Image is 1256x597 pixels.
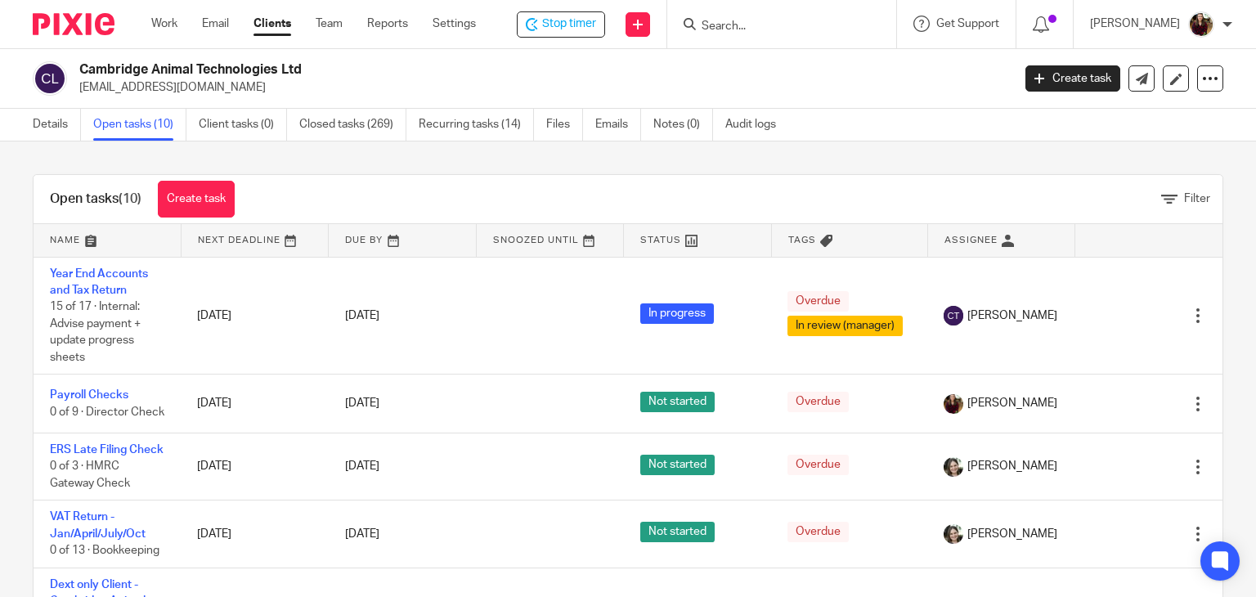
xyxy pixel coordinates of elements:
span: [DATE] [345,461,379,473]
a: Payroll Checks [50,389,128,401]
span: Overdue [787,392,849,412]
p: [PERSON_NAME] [1090,16,1180,32]
span: Overdue [787,291,849,312]
a: Details [33,109,81,141]
a: Audit logs [725,109,788,141]
span: 0 of 13 · Bookkeeping [50,545,159,556]
span: Filter [1184,193,1210,204]
span: Overdue [787,455,849,475]
span: Tags [788,236,816,245]
span: In progress [640,303,714,324]
a: Clients [253,16,291,32]
span: [PERSON_NAME] [967,526,1057,542]
span: 0 of 3 · HMRC Gateway Check [50,460,130,489]
span: [DATE] [345,528,379,540]
a: Closed tasks (269) [299,109,406,141]
h1: Open tasks [50,191,141,208]
a: Emails [595,109,641,141]
span: [DATE] [345,398,379,410]
p: [EMAIL_ADDRESS][DOMAIN_NAME] [79,79,1001,96]
h2: Cambridge Animal Technologies Ltd [79,61,817,79]
a: Reports [367,16,408,32]
a: Create task [1025,65,1120,92]
a: Year End Accounts and Tax Return [50,268,148,296]
span: (10) [119,192,141,205]
a: Team [316,16,343,32]
a: ERS Late Filing Check [50,444,164,456]
a: VAT Return - Jan/April/July/Oct [50,511,146,539]
img: MaxAcc_Sep21_ElliDeanPhoto_030.jpg [1188,11,1214,38]
input: Search [700,20,847,34]
span: [PERSON_NAME] [967,395,1057,411]
img: svg%3E [944,306,963,325]
a: Open tasks (10) [93,109,186,141]
span: [PERSON_NAME] [967,307,1057,324]
td: [DATE] [181,257,328,375]
img: barbara-raine-.jpg [944,524,963,544]
span: Status [640,236,681,245]
a: Notes (0) [653,109,713,141]
img: svg%3E [33,61,67,96]
div: Cambridge Animal Technologies Ltd [517,11,605,38]
span: [DATE] [345,310,379,321]
span: Stop timer [542,16,596,33]
span: In review (manager) [787,316,903,336]
span: Not started [640,455,715,475]
img: Pixie [33,13,114,35]
a: Work [151,16,177,32]
a: Recurring tasks (14) [419,109,534,141]
img: MaxAcc_Sep21_ElliDeanPhoto_030.jpg [944,394,963,414]
span: Not started [640,522,715,542]
img: barbara-raine-.jpg [944,457,963,477]
td: [DATE] [181,433,328,500]
span: Not started [640,392,715,412]
span: Overdue [787,522,849,542]
td: [DATE] [181,375,328,433]
span: 0 of 9 · Director Check [50,406,164,418]
a: Client tasks (0) [199,109,287,141]
a: Settings [433,16,476,32]
span: 15 of 17 · Internal: Advise payment + update progress sheets [50,301,141,363]
span: [PERSON_NAME] [967,458,1057,474]
span: Get Support [936,18,999,29]
a: Email [202,16,229,32]
td: [DATE] [181,500,328,568]
a: Files [546,109,583,141]
span: Snoozed Until [493,236,579,245]
a: Create task [158,181,235,218]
